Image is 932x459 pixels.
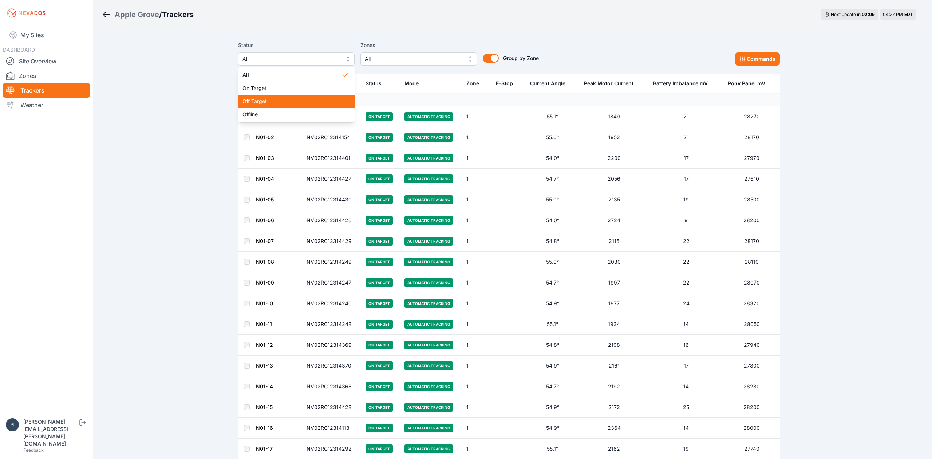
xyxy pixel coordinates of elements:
span: Off Target [242,98,341,105]
span: Offline [242,111,341,118]
span: All [242,55,340,63]
span: On Target [242,85,341,92]
span: All [242,71,341,79]
button: All [238,52,355,66]
div: All [238,67,355,122]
